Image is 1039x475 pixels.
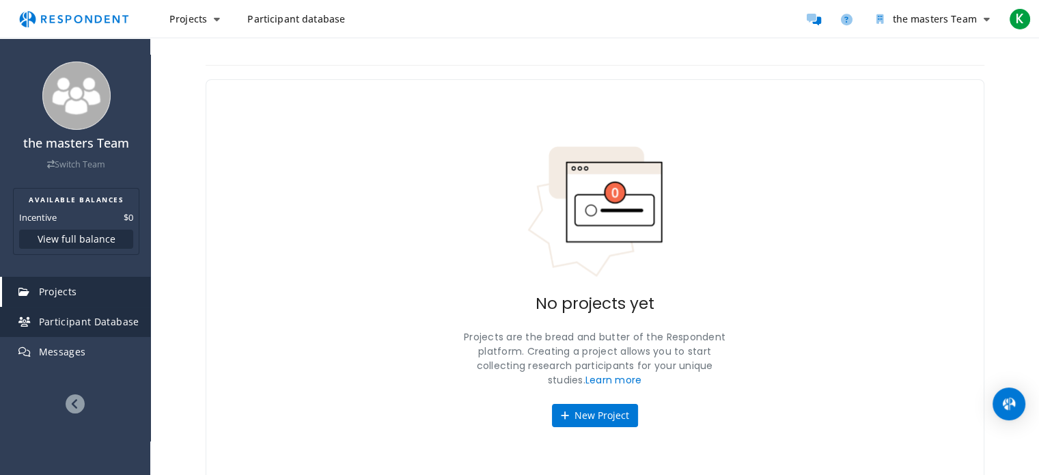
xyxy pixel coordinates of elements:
[865,7,1001,31] button: the masters Team
[11,6,137,32] img: respondent-logo.png
[247,12,345,25] span: Participant database
[19,230,133,249] button: View full balance
[19,194,133,205] h2: AVAILABLE BALANCES
[42,62,111,130] img: team_avatar_256.png
[236,7,356,31] a: Participant database
[13,188,139,255] section: Balance summary
[39,285,77,298] span: Projects
[158,7,231,31] button: Projects
[1009,8,1031,30] span: K
[552,404,638,427] button: New Project
[585,373,642,387] a: Learn more
[993,388,1025,420] div: Open Intercom Messenger
[9,137,143,150] h4: the masters Team
[458,330,732,388] p: Projects are the bread and butter of the Respondent platform. Creating a project allows you to st...
[1006,7,1034,31] button: K
[47,159,105,170] a: Switch Team
[19,211,57,224] dt: Incentive
[124,211,133,224] dd: $0
[169,12,207,25] span: Projects
[536,295,654,314] h2: No projects yet
[39,345,86,358] span: Messages
[833,5,860,33] a: Help and support
[892,12,976,25] span: the masters Team
[800,5,827,33] a: Message participants
[527,146,663,278] img: No projects indicator
[39,315,139,328] span: Participant Database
